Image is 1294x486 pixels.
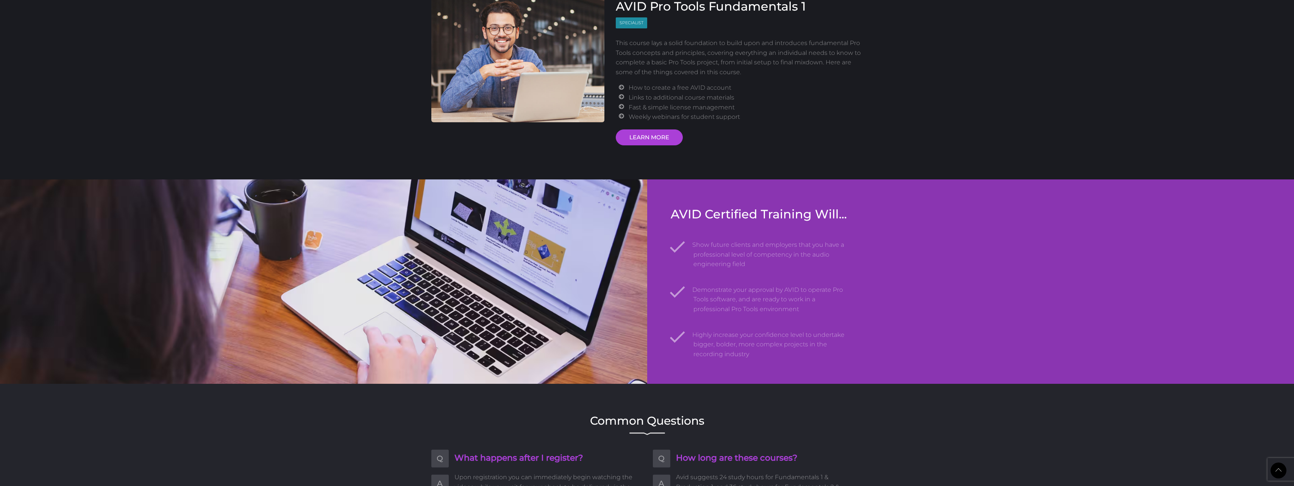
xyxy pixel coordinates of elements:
a: Back to Top [1271,463,1286,478]
span: Q [653,450,670,467]
li: Show future clients and employers that you have a professional level of competency in the audio e... [693,234,851,269]
p: This course lays a solid foundation to build upon and introduces fundamental Pro Tools concepts a... [616,38,863,77]
li: Highly increase your confidence level to undertake bigger, bolder, more complex projects in the r... [693,324,851,359]
li: How to create a free AVID account [629,83,863,93]
a: LEARN MORE [616,129,683,145]
h4: How long are these courses? [676,452,863,464]
h2: Common Questions [431,415,863,427]
li: Links to additional course materials [629,93,863,103]
span: Specialist [616,17,647,28]
img: decorative line [629,432,665,435]
li: Fast & simple license management [629,103,863,112]
li: Demonstrate your approval by AVID to operate Pro Tools software, and are ready to work in a profe... [693,279,851,314]
span: Q [431,450,449,467]
h4: What happens after I register? [454,452,642,464]
li: Weekly webinars for student support [629,112,863,122]
h3: AVID Certified Training Will... [671,207,851,221]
